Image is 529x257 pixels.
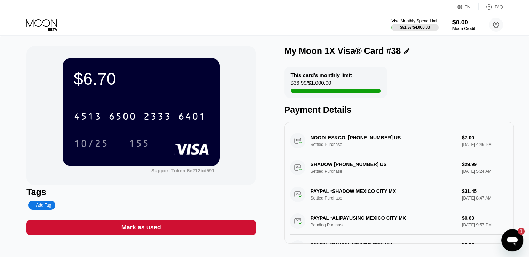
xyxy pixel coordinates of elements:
[123,135,155,152] div: 155
[151,168,215,173] div: Support Token:6e212bd591
[391,18,438,31] div: Visa Monthly Spend Limit$51.57/$4,000.00
[121,224,161,232] div: Mark as used
[391,18,438,23] div: Visa Monthly Spend Limit
[178,112,206,123] div: 6401
[465,5,471,9] div: EN
[495,5,503,9] div: FAQ
[452,19,475,26] div: $0.00
[291,72,352,78] div: This card’s monthly limit
[511,228,525,235] iframe: Number of unread messages
[457,3,479,10] div: EN
[74,69,209,88] div: $6.70
[452,19,475,31] div: $0.00Moon Credit
[143,112,171,123] div: 2333
[69,135,114,152] div: 10/25
[74,112,102,123] div: 4513
[70,108,210,125] div: 4513650023336401
[26,187,256,197] div: Tags
[452,26,475,31] div: Moon Credit
[284,46,401,56] div: My Moon 1X Visa® Card #38
[291,80,331,89] div: $36.99 / $1,000.00
[74,139,109,150] div: 10/25
[32,203,51,208] div: Add Tag
[501,229,523,251] iframe: Button to launch messaging window, 1 unread message
[109,112,136,123] div: 6500
[284,105,514,115] div: Payment Details
[129,139,150,150] div: 155
[28,201,55,210] div: Add Tag
[400,25,430,29] div: $51.57 / $4,000.00
[151,168,215,173] div: Support Token: 6e212bd591
[26,220,256,235] div: Mark as used
[479,3,503,10] div: FAQ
